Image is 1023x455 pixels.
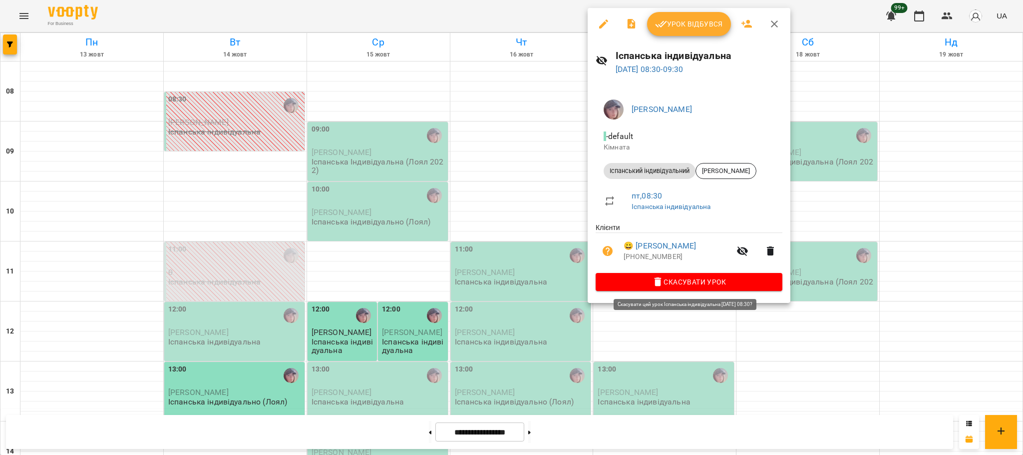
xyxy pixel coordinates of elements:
[632,202,710,210] a: Іспанська індивідуальна
[695,163,756,179] div: [PERSON_NAME]
[616,48,782,63] h6: Іспанська індивідуальна
[604,166,695,175] span: Іспанський індивідуальний
[596,273,782,291] button: Скасувати Урок
[604,99,624,119] img: c9ec0448b3d9a64ed7ecc1c82827b828.jpg
[596,239,620,263] button: Візит ще не сплачено. Додати оплату?
[632,191,662,200] a: пт , 08:30
[604,276,774,288] span: Скасувати Урок
[624,240,696,252] a: 😀 [PERSON_NAME]
[596,222,782,272] ul: Клієнти
[604,131,635,141] span: - default
[655,18,723,30] span: Урок відбувся
[624,252,730,262] p: [PHONE_NUMBER]
[632,104,692,114] a: [PERSON_NAME]
[616,64,683,74] a: [DATE] 08:30-09:30
[696,166,756,175] span: [PERSON_NAME]
[604,142,774,152] p: Кімната
[647,12,731,36] button: Урок відбувся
